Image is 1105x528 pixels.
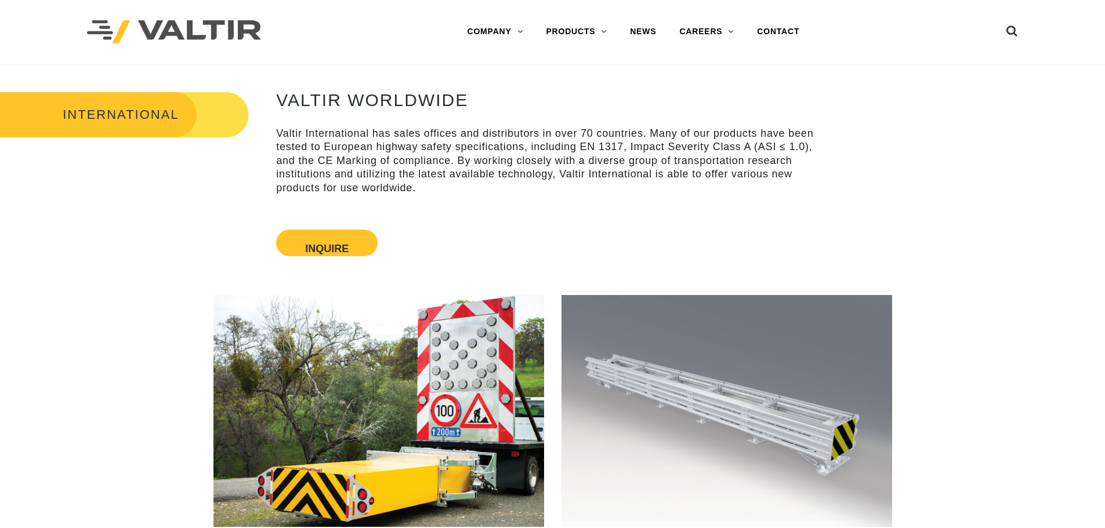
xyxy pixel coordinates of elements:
[534,20,618,43] a: PRODUCTS
[745,20,811,43] a: CONTACT
[668,20,745,43] a: CAREERS
[305,243,349,246] button: Inquire
[276,90,829,110] h2: VALTIR WORLDWIDE
[618,20,668,43] a: NEWS
[87,20,261,44] img: Valtir
[455,20,534,43] a: COMPANY
[276,127,829,195] p: Valtir International has sales offices and distributors in over 70 countries. Many of our product...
